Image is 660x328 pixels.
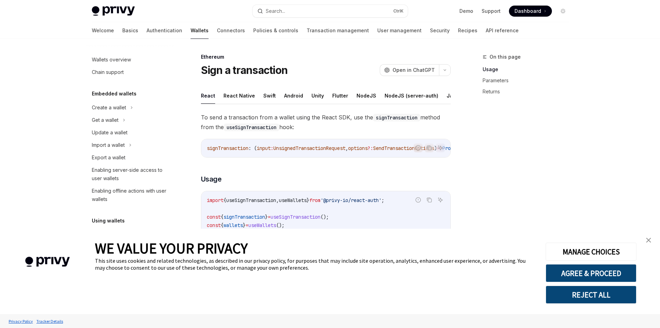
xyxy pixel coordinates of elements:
button: Copy the contents from the code block [425,195,434,204]
a: Export a wallet [86,151,175,164]
div: Enabling server-side access to user wallets [92,166,171,183]
span: Open in ChatGPT [393,67,435,74]
span: On this page [490,53,521,61]
button: REJECT ALL [546,286,636,304]
span: { [223,197,226,203]
a: Dashboard [509,6,552,17]
code: useSignTransaction [224,124,279,131]
button: Swift [263,87,276,104]
a: Enabling offline actions with user wallets [86,185,175,205]
button: Flutter [332,87,348,104]
a: Tracker Details [35,315,65,327]
button: Unity [311,87,324,104]
code: signTransaction [373,114,420,121]
span: (); [320,214,329,220]
button: Report incorrect code [414,195,423,204]
a: close banner [642,233,655,247]
span: input [257,145,271,151]
span: ; [381,197,384,203]
span: ?: [368,145,373,151]
button: React [201,87,215,104]
h5: Embedded wallets [92,90,137,98]
a: Update a wallet [86,126,175,139]
a: Policies & controls [253,22,298,39]
a: Connectors [217,22,245,39]
span: Ctrl K [393,8,404,14]
span: (); [276,222,284,228]
div: Ethereum [201,53,451,60]
button: MANAGE CHOICES [546,243,636,261]
span: UnsignedTransactionRequest [273,145,345,151]
img: close banner [646,238,651,243]
a: Wallets overview [86,53,175,66]
span: SendTransactionOptions [373,145,434,151]
span: import [207,197,223,203]
a: Returns [483,86,574,97]
span: useWallets [248,222,276,228]
button: Report incorrect code [414,143,423,152]
span: } [307,197,309,203]
button: Android [284,87,303,104]
div: Wallets overview [92,56,131,64]
button: Ask AI [436,143,445,152]
a: Parameters [483,75,574,86]
div: Import a wallet [92,141,125,149]
button: React Native [223,87,255,104]
a: Security [430,22,450,39]
div: Chain support [92,68,124,76]
span: useSignTransaction [226,197,276,203]
div: Update a wallet [92,128,127,137]
span: : ( [248,145,257,151]
a: Enabling server-side access to user wallets [86,164,175,185]
button: NodeJS (server-auth) [385,87,438,104]
span: = [246,222,248,228]
span: WE VALUE YOUR PRIVACY [95,239,248,257]
span: useSignTransaction [271,214,320,220]
div: Export a wallet [92,153,125,162]
button: Open in ChatGPT [380,64,439,76]
span: signTransaction [207,145,248,151]
a: Privacy Policy [7,315,35,327]
span: { [221,214,223,220]
span: wallets [223,222,243,228]
a: Basics [122,22,138,39]
span: const [207,214,221,220]
img: light logo [92,6,135,16]
span: from [309,197,320,203]
h5: Using wallets [92,217,125,225]
span: Usage [201,174,222,184]
div: This site uses cookies and related technologies, as described in our privacy policy, for purposes... [95,257,535,271]
span: = [268,214,271,220]
span: : [271,145,273,151]
div: Enabling offline actions with user wallets [92,187,171,203]
div: Create a wallet [92,103,126,112]
button: Search...CtrlK [253,5,408,17]
span: { [221,222,223,228]
button: Java [447,87,459,104]
span: , [345,145,348,151]
a: Usage [483,64,574,75]
span: const [207,222,221,228]
img: company logo [10,247,85,277]
a: Demo [459,8,473,15]
a: Chain support [86,66,175,78]
span: , [276,197,279,203]
span: To send a transaction from a wallet using the React SDK, use the method from the hook: [201,112,451,132]
span: ) [434,145,437,151]
a: Welcome [92,22,114,39]
a: Authentication [147,22,182,39]
button: AGREE & PROCEED [546,264,636,282]
a: Wallets [191,22,209,39]
button: Toggle dark mode [557,6,569,17]
span: '@privy-io/react-auth' [320,197,381,203]
a: User management [377,22,422,39]
button: Copy the contents from the code block [425,143,434,152]
a: Recipes [458,22,477,39]
span: Dashboard [514,8,541,15]
span: signTransaction [223,214,265,220]
span: } [265,214,268,220]
a: Support [482,8,501,15]
button: NodeJS [357,87,376,104]
a: Transaction management [307,22,369,39]
button: Ask AI [436,195,445,204]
